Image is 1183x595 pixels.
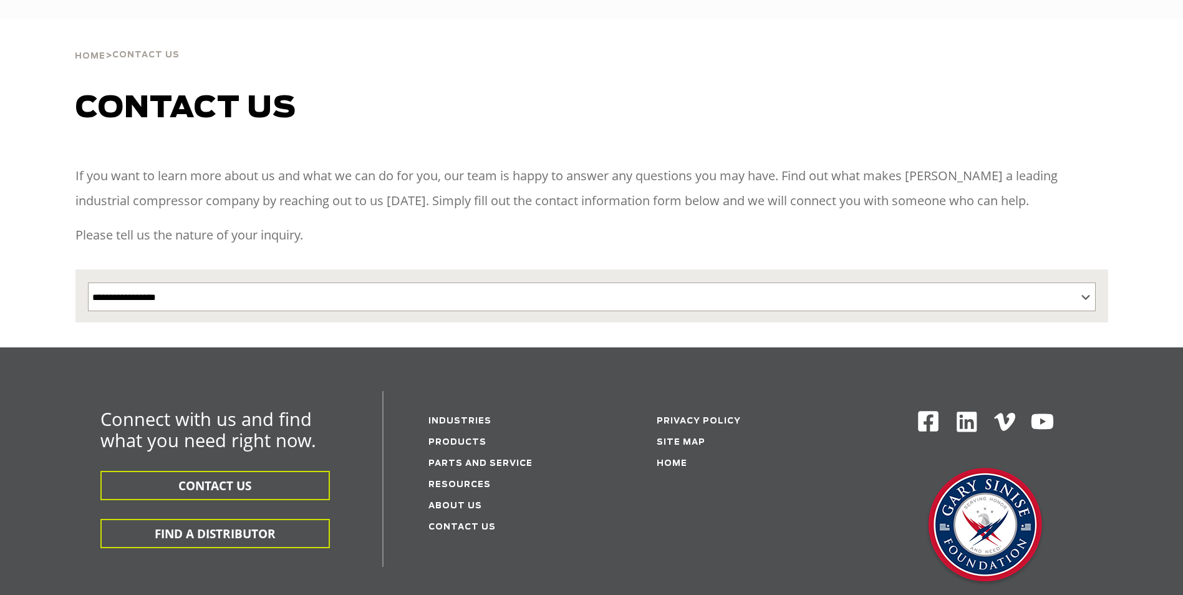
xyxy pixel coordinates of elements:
a: Contact Us [428,523,496,531]
img: Linkedin [955,410,979,434]
p: Please tell us the nature of your inquiry. [75,223,1108,248]
a: Parts and service [428,460,533,468]
a: About Us [428,502,482,510]
a: Resources [428,481,491,489]
div: > [75,19,180,66]
img: Youtube [1030,410,1055,434]
button: CONTACT US [100,471,330,500]
span: Contact us [75,94,296,123]
a: Industries [428,417,491,425]
span: Connect with us and find what you need right now. [100,407,316,452]
a: Site Map [657,438,705,447]
span: Contact Us [112,51,180,59]
a: Products [428,438,486,447]
a: Privacy Policy [657,417,741,425]
p: If you want to learn more about us and what we can do for you, our team is happy to answer any qu... [75,163,1108,213]
img: Facebook [917,410,940,433]
a: Home [657,460,687,468]
a: Home [75,50,105,61]
span: Home [75,52,105,60]
img: Gary Sinise Foundation [923,464,1048,589]
img: Vimeo [994,413,1015,431]
button: FIND A DISTRIBUTOR [100,519,330,548]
